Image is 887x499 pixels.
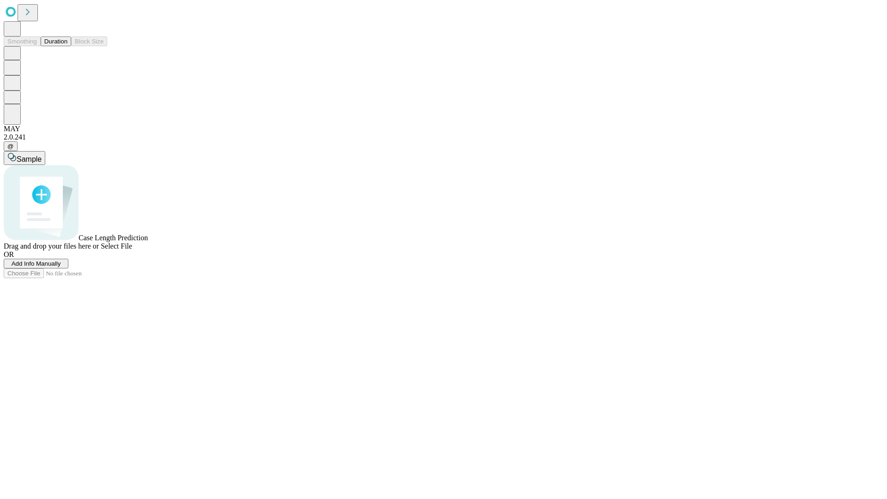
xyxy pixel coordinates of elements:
[101,242,132,250] span: Select File
[71,37,107,46] button: Block Size
[41,37,71,46] button: Duration
[4,259,68,268] button: Add Info Manually
[4,125,883,133] div: MAY
[17,155,42,163] span: Sample
[4,133,883,141] div: 2.0.241
[4,250,14,258] span: OR
[4,242,99,250] span: Drag and drop your files here or
[4,151,45,165] button: Sample
[79,234,148,242] span: Case Length Prediction
[4,37,41,46] button: Smoothing
[4,141,18,151] button: @
[12,260,61,267] span: Add Info Manually
[7,143,14,150] span: @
